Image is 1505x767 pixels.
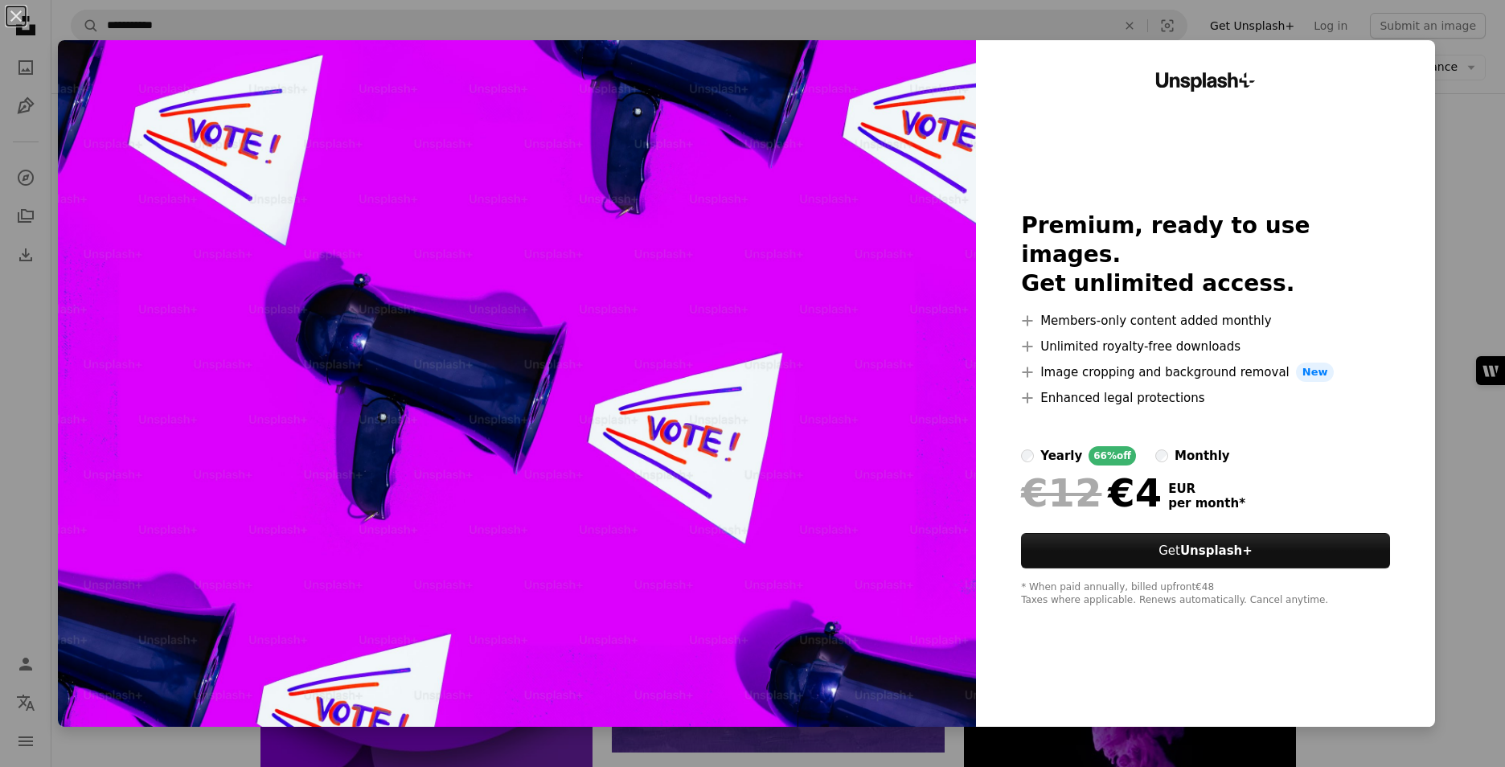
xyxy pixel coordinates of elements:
div: monthly [1175,446,1230,466]
button: GetUnsplash+ [1021,533,1390,568]
span: €12 [1021,472,1101,514]
span: per month * [1168,496,1245,511]
div: yearly [1040,446,1082,466]
li: Members-only content added monthly [1021,311,1390,330]
li: Unlimited royalty-free downloads [1021,337,1390,356]
li: Enhanced legal protections [1021,388,1390,408]
input: monthly [1155,449,1168,462]
input: yearly66%off [1021,449,1034,462]
h2: Premium, ready to use images. Get unlimited access. [1021,211,1390,298]
li: Image cropping and background removal [1021,363,1390,382]
div: * When paid annually, billed upfront €48 Taxes where applicable. Renews automatically. Cancel any... [1021,581,1390,607]
strong: Unsplash+ [1180,543,1253,558]
div: €4 [1021,472,1162,514]
span: New [1296,363,1335,382]
div: 66% off [1089,446,1136,466]
span: EUR [1168,482,1245,496]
